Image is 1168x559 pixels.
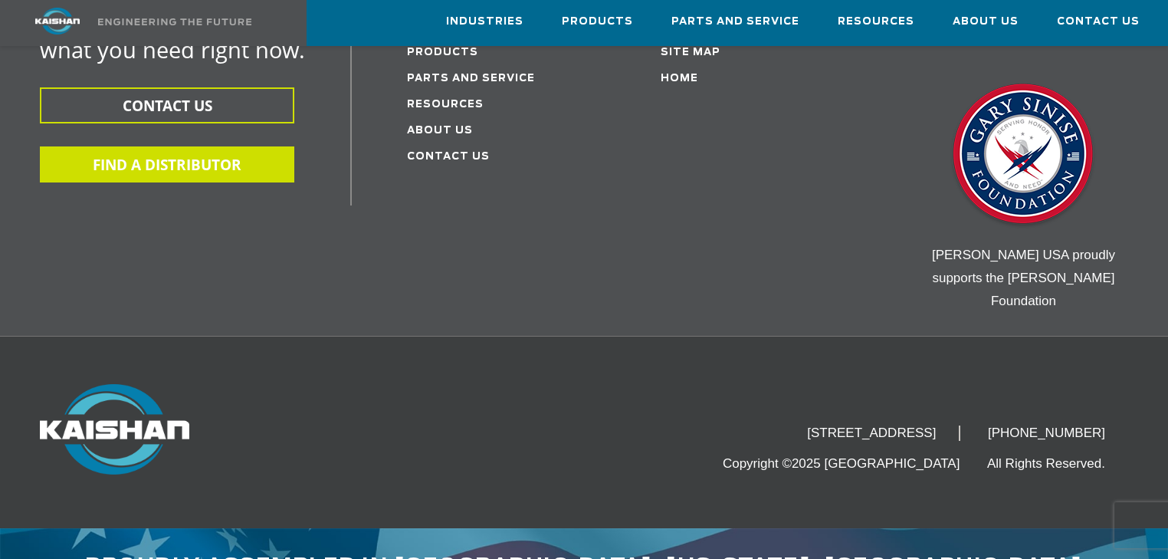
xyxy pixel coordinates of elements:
img: Kaishan [40,384,189,475]
li: [STREET_ADDRESS] [784,426,960,441]
a: Parts and Service [671,1,799,42]
a: Industries [446,1,523,42]
span: Resources [838,13,914,31]
a: Resources [407,100,484,110]
span: About Us [953,13,1019,31]
button: FIND A DISTRIBUTOR [40,146,294,182]
img: Engineering the future [98,18,251,25]
a: Site Map [661,48,720,58]
a: Products [407,48,478,58]
span: Parts and Service [671,13,799,31]
span: Industries [446,13,523,31]
a: Parts and service [407,74,535,84]
li: All Rights Reserved. [987,456,1128,472]
button: CONTACT US [40,87,294,123]
span: Contact Us [1057,13,1140,31]
span: Products [562,13,633,31]
a: Contact Us [1057,1,1140,42]
a: Resources [838,1,914,42]
a: Home [661,74,698,84]
a: About Us [953,1,1019,42]
span: [PERSON_NAME] USA proudly supports the [PERSON_NAME] Foundation [932,248,1115,308]
a: About Us [407,126,473,136]
img: Gary Sinise Foundation [947,79,1100,232]
a: Contact Us [407,152,490,162]
li: Copyright ©2025 [GEOGRAPHIC_DATA] [723,456,983,472]
li: [PHONE_NUMBER] [965,426,1128,441]
a: Products [562,1,633,42]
